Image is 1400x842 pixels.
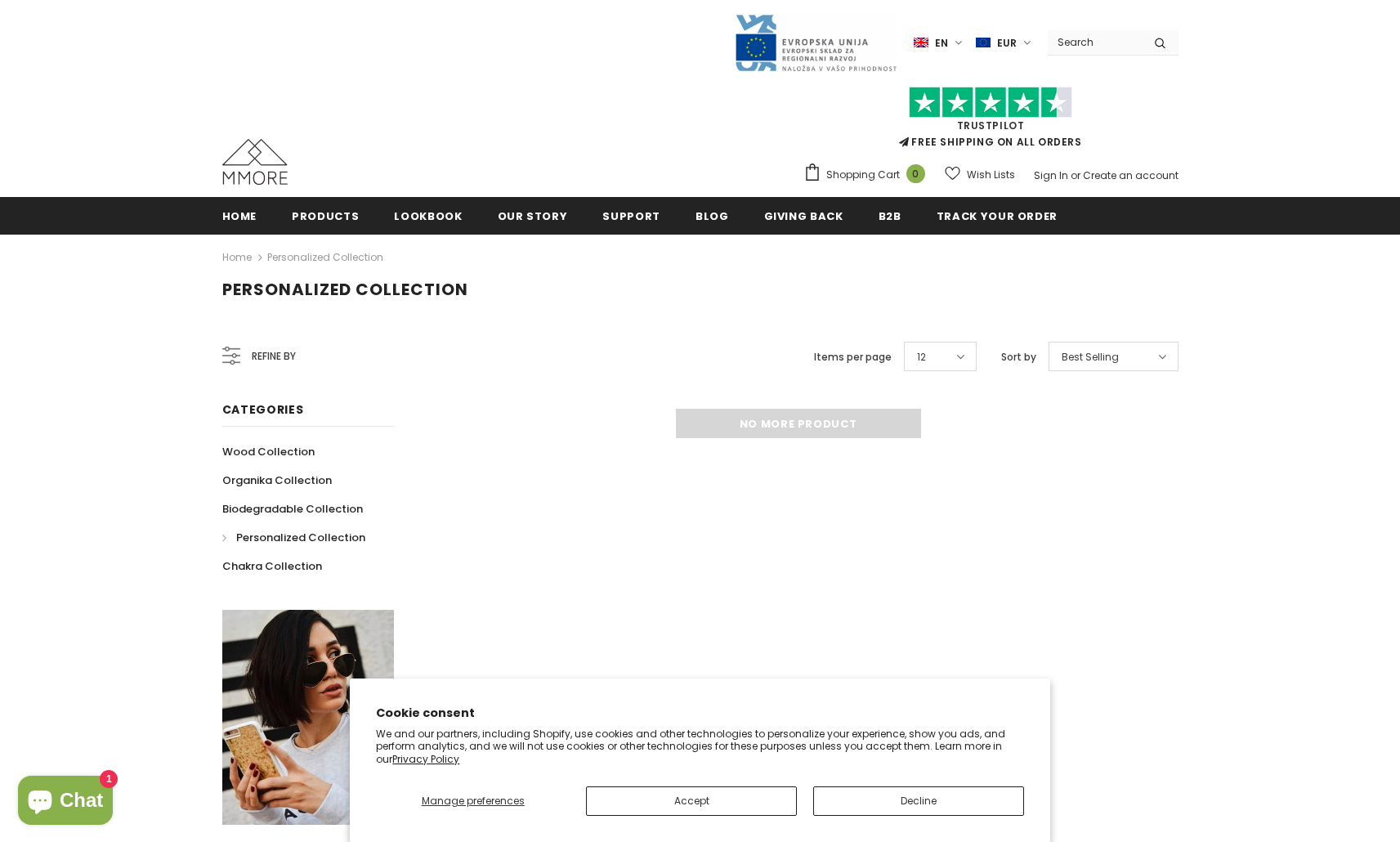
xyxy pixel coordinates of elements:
a: Javni Razpis [734,35,897,49]
span: 12 [917,349,926,365]
span: Lookbook [394,208,462,224]
span: Track your order [937,208,1058,224]
span: Biodegradable Collection [222,501,363,517]
button: Accept [586,786,797,816]
span: Home [222,208,257,224]
a: Organika Collection [222,466,332,495]
span: EUR [997,35,1017,52]
span: Wood Collection [222,444,315,459]
img: Javni Razpis [734,13,897,73]
span: Products [292,208,359,224]
span: Refine by [252,347,296,365]
img: i-lang-1.png [914,36,928,50]
span: Best Selling [1062,349,1119,365]
a: Our Story [498,197,568,234]
a: B2B [879,197,901,234]
a: Blog [696,197,729,234]
span: FREE SHIPPING ON ALL ORDERS [803,94,1179,149]
a: Shopping Cart 0 [803,163,933,187]
a: Privacy Policy [392,752,459,766]
inbox-online-store-chat: Shopify online store chat [13,776,118,829]
button: Manage preferences [376,786,570,816]
a: Personalized Collection [222,523,365,552]
span: Personalized Collection [236,530,365,545]
span: 0 [906,164,925,183]
label: Sort by [1001,349,1036,365]
a: Home [222,197,257,234]
a: Track your order [937,197,1058,234]
span: Manage preferences [422,794,525,808]
a: Giving back [764,197,843,234]
a: Trustpilot [957,119,1025,132]
span: Chakra Collection [222,558,322,574]
a: support [602,197,660,234]
a: Personalized Collection [267,250,383,264]
span: Giving back [764,208,843,224]
span: B2B [879,208,901,224]
span: en [935,35,948,52]
button: Decline [813,786,1024,816]
a: Lookbook [394,197,462,234]
a: Create an account [1083,168,1179,182]
a: Chakra Collection [222,552,322,580]
span: Wish Lists [967,167,1015,183]
a: Home [222,248,252,267]
span: Our Story [498,208,568,224]
a: Wood Collection [222,437,315,466]
a: Products [292,197,359,234]
span: Categories [222,401,304,418]
input: Search Site [1048,30,1142,54]
img: MMORE Cases [222,139,288,185]
p: We and our partners, including Shopify, use cookies and other technologies to personalize your ex... [376,728,1024,766]
a: Wish Lists [945,160,1015,189]
h2: Cookie consent [376,705,1024,722]
a: Sign In [1034,168,1068,182]
span: or [1071,168,1080,182]
a: Biodegradable Collection [222,495,363,523]
span: Personalized Collection [222,278,468,301]
span: support [602,208,660,224]
span: Shopping Cart [826,167,900,183]
label: Items per page [814,349,892,365]
span: Blog [696,208,729,224]
img: Trust Pilot Stars [909,87,1072,119]
span: Organika Collection [222,473,332,488]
